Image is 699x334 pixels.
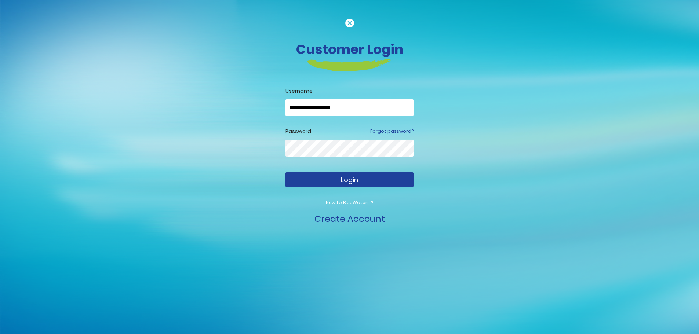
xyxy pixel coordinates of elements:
p: New to BlueWaters ? [285,199,414,206]
h3: Customer Login [146,41,553,57]
a: Forgot password? [370,128,414,135]
button: Login [285,172,414,187]
label: Username [285,87,414,95]
img: cancel [345,19,354,27]
a: Create Account [314,213,385,225]
label: Password [285,128,311,135]
img: login-heading-border.png [307,59,392,71]
span: Login [341,175,358,184]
